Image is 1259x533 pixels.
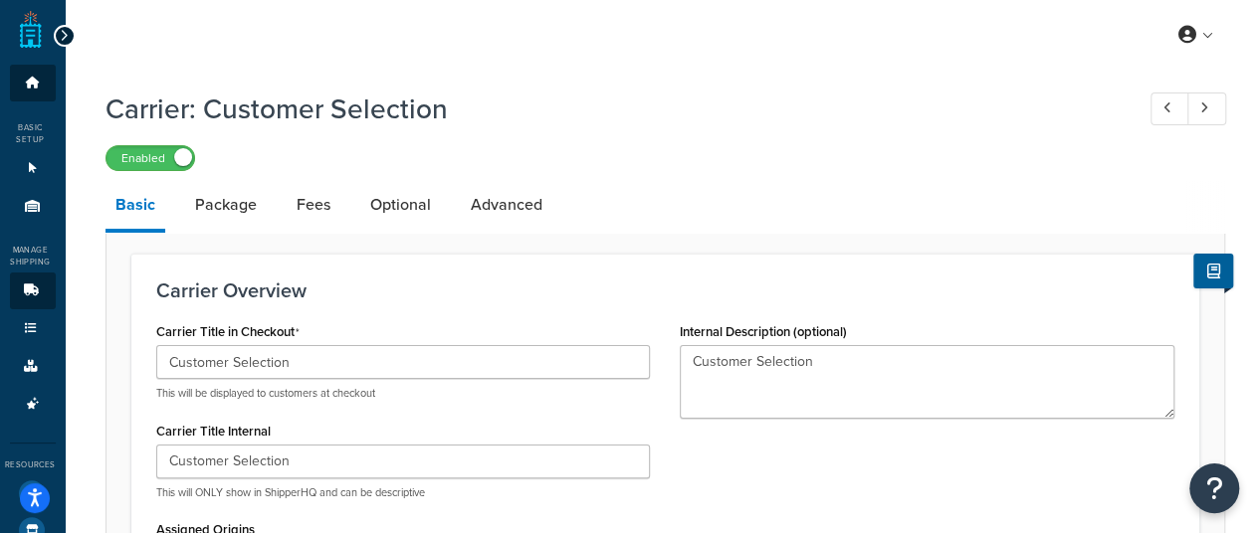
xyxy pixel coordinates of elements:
p: This will ONLY show in ShipperHQ and can be descriptive [156,485,651,500]
label: Carrier Title in Checkout [156,324,300,340]
a: Next Record [1187,92,1226,125]
h1: Carrier: Customer Selection [105,89,1114,128]
textarea: Customer Selection [680,345,1174,419]
a: Basic [105,181,165,233]
li: Dashboard [10,65,56,101]
h3: Carrier Overview [156,279,1174,301]
li: Advanced Features [10,386,56,423]
button: Show Help Docs [1193,254,1233,288]
button: Open Resource Center [1189,463,1239,513]
a: Package [185,181,267,229]
a: Advanced [461,181,552,229]
a: Previous Record [1151,92,1189,125]
p: This will be displayed to customers at checkout [156,386,651,401]
li: Carriers [10,272,56,309]
li: Origins [10,188,56,225]
li: Websites [10,150,56,187]
li: Boxes [10,348,56,385]
a: Optional [360,181,441,229]
label: Internal Description (optional) [680,324,847,339]
label: Enabled [106,146,194,170]
li: Test Your Rates [10,475,56,511]
a: Fees [287,181,340,229]
li: Shipping Rules [10,310,56,347]
label: Carrier Title Internal [156,424,271,439]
